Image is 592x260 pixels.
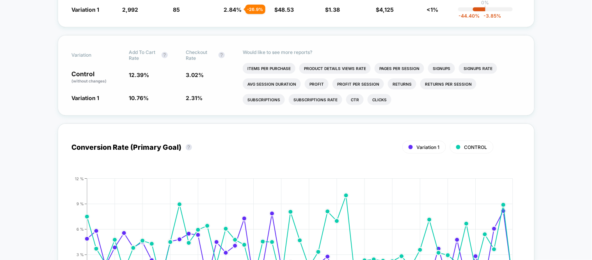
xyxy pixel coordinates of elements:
[275,6,294,13] span: $
[368,94,391,105] li: Clicks
[129,49,158,61] span: Add To Cart Rate
[75,176,84,181] tspan: 12 %
[173,6,180,13] span: 85
[480,13,501,19] span: -3.85 %
[243,79,301,90] li: Avg Session Duration
[427,6,439,13] span: <1%
[76,252,84,257] tspan: 3 %
[485,5,486,11] p: |
[243,94,285,105] li: Subscriptions
[459,13,480,19] span: -44.40 %
[329,6,340,13] span: 1.38
[428,63,455,74] li: Signups
[129,72,149,78] span: 12.39 %
[129,95,149,101] span: 10.76 %
[376,6,394,13] span: $
[72,79,107,83] span: (without changes)
[186,95,203,101] span: 2.31 %
[388,79,416,90] li: Returns
[464,144,487,150] span: CONTROL
[420,79,476,90] li: Returns Per Session
[72,49,115,61] span: Variation
[186,72,204,78] span: 3.02 %
[72,71,121,84] p: Control
[224,6,242,13] span: 2.84 %
[243,63,295,74] li: Items Per Purchase
[123,6,139,13] span: 2,992
[245,5,265,14] div: - 26.9 %
[243,49,520,55] p: Would like to see more reports?
[76,201,84,206] tspan: 9 %
[186,49,215,61] span: Checkout Rate
[375,63,424,74] li: Pages Per Session
[72,95,100,101] span: Variation 1
[417,144,440,150] span: Variation 1
[299,63,371,74] li: Product Details Views Rate
[219,52,225,58] button: ?
[332,79,384,90] li: Profit Per Session
[278,6,294,13] span: 48.53
[76,227,84,231] tspan: 6 %
[325,6,340,13] span: $
[380,6,394,13] span: 4,125
[186,144,192,151] button: ?
[72,6,100,13] span: Variation 1
[459,63,497,74] li: Signups Rate
[289,94,342,105] li: Subscriptions Rate
[162,52,168,58] button: ?
[305,79,329,90] li: Profit
[346,94,364,105] li: Ctr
